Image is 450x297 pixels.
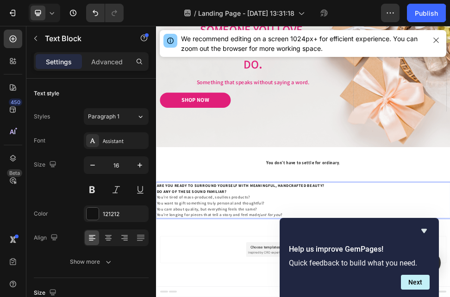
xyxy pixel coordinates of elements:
button: Publish [407,4,446,22]
div: Color [34,210,48,218]
h2: Help us improve GemPages! [289,244,430,255]
p: Advanced [91,57,123,67]
div: Help us improve GemPages! [289,225,430,290]
span: Paragraph 1 [88,112,119,121]
span: Landing Page - [DATE] 13:31:18 [198,8,294,18]
div: Align [34,232,60,244]
div: Font [34,136,45,145]
p: Something that speaks without saying a word. [8,100,358,114]
span: . [194,54,201,88]
div: Beta [7,169,22,177]
div: Publish [415,8,438,18]
button: Hide survey [419,225,430,236]
div: Show more [70,257,113,266]
div: Size [34,159,58,171]
span: / [194,8,196,18]
div: Assistant [103,137,146,145]
button: SHOP NOW [7,126,141,155]
span: Because ordinary just won’t do [26,25,340,87]
div: Text style [34,89,59,98]
button: Show more [34,254,149,270]
div: SHOP NOW [48,134,100,148]
div: We recommend editing on a screen 1024px+ for efficient experience. You can zoom out the browser f... [181,34,426,53]
div: Undo/Redo [86,4,124,22]
p: Text Block [45,33,124,44]
p: Quick feedback to build what you need. [289,259,430,267]
div: 450 [9,99,22,106]
div: 121212 [103,210,146,218]
div: Styles [34,112,50,121]
iframe: Design area [156,26,450,297]
button: Paragraph 1 [84,108,149,125]
button: Next question [401,275,430,290]
p: Settings [46,57,72,67]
